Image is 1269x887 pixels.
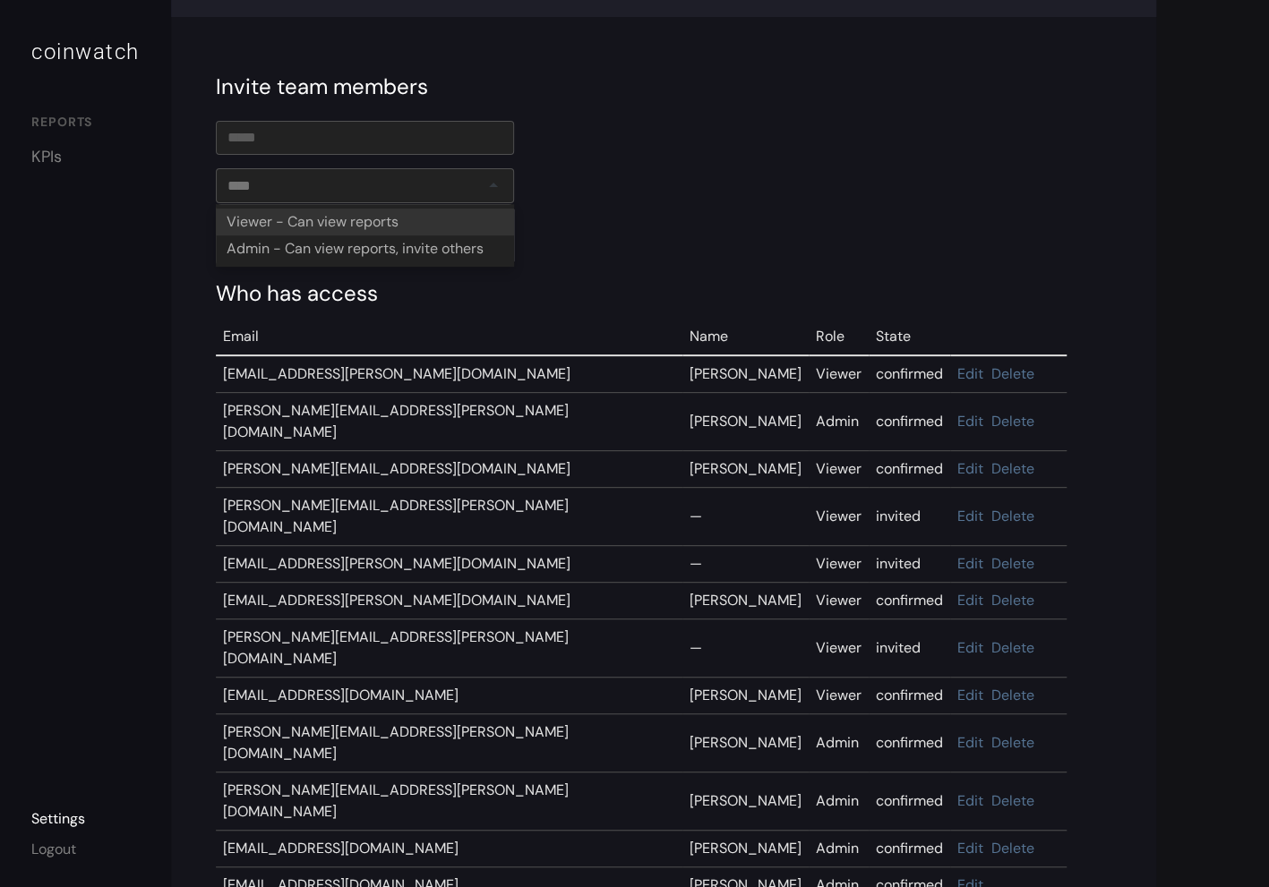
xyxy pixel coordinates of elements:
[991,554,1034,573] a: Delete
[216,235,514,262] div: Admin - Can view reports, invite others
[957,459,983,478] a: Edit
[991,638,1034,657] a: Delete
[31,36,140,68] div: coinwatch
[816,839,859,857] span: Admin
[991,459,1034,478] a: Delete
[816,686,862,704] span: Viewer
[869,619,950,678] td: invited
[991,507,1034,525] a: Delete
[957,686,983,704] a: Edit
[216,583,682,619] td: [EMAIL_ADDRESS][PERSON_NAME][DOMAIN_NAME]
[682,772,809,831] td: [PERSON_NAME]
[216,488,682,546] td: [PERSON_NAME][EMAIL_ADDRESS][PERSON_NAME][DOMAIN_NAME]
[816,507,862,525] span: Viewer
[869,583,950,619] td: confirmed
[957,412,983,431] a: Edit
[31,840,76,858] a: Logout
[682,714,809,772] td: [PERSON_NAME]
[991,412,1034,431] a: Delete
[682,355,809,393] td: [PERSON_NAME]
[816,459,862,478] span: Viewer
[869,714,950,772] td: confirmed
[216,678,682,714] td: [EMAIL_ADDRESS][DOMAIN_NAME]
[869,488,950,546] td: invited
[809,319,869,355] td: Role
[816,591,862,610] span: Viewer
[957,638,983,657] a: Edit
[216,714,682,772] td: [PERSON_NAME][EMAIL_ADDRESS][PERSON_NAME][DOMAIN_NAME]
[957,733,983,752] a: Edit
[682,678,809,714] td: [PERSON_NAME]
[216,277,1111,310] div: Who has access
[869,831,950,867] td: confirmed
[216,451,682,488] td: [PERSON_NAME][EMAIL_ADDRESS][DOMAIN_NAME]
[682,451,809,488] td: [PERSON_NAME]
[991,791,1034,810] a: Delete
[682,319,809,355] td: Name
[216,546,682,583] td: [EMAIL_ADDRESS][PERSON_NAME][DOMAIN_NAME]
[216,393,682,451] td: [PERSON_NAME][EMAIL_ADDRESS][PERSON_NAME][DOMAIN_NAME]
[682,546,809,583] td: —
[869,393,950,451] td: confirmed
[991,839,1034,857] a: Delete
[31,145,140,169] a: KPIs
[216,71,1111,103] div: Invite team members
[31,113,140,136] div: REPORTS
[991,733,1034,752] a: Delete
[869,319,950,355] td: State
[216,619,682,678] td: [PERSON_NAME][EMAIL_ADDRESS][PERSON_NAME][DOMAIN_NAME]
[869,678,950,714] td: confirmed
[957,791,983,810] a: Edit
[991,686,1034,704] a: Delete
[682,488,809,546] td: —
[816,791,859,810] span: Admin
[957,554,983,573] a: Edit
[682,583,809,619] td: [PERSON_NAME]
[682,619,809,678] td: —
[816,412,859,431] span: Admin
[869,355,950,393] td: confirmed
[816,733,859,752] span: Admin
[682,393,809,451] td: [PERSON_NAME]
[957,591,983,610] a: Edit
[869,772,950,831] td: confirmed
[957,839,983,857] a: Edit
[216,209,514,235] div: Viewer - Can view reports
[991,364,1034,383] a: Delete
[816,554,862,573] span: Viewer
[216,355,682,393] td: [EMAIL_ADDRESS][PERSON_NAME][DOMAIN_NAME]
[869,451,950,488] td: confirmed
[869,546,950,583] td: invited
[216,831,682,867] td: [EMAIL_ADDRESS][DOMAIN_NAME]
[816,364,862,383] span: Viewer
[682,831,809,867] td: [PERSON_NAME]
[216,319,682,355] td: Email
[216,772,682,831] td: [PERSON_NAME][EMAIL_ADDRESS][PERSON_NAME][DOMAIN_NAME]
[991,591,1034,610] a: Delete
[957,507,983,525] a: Edit
[816,638,862,657] span: Viewer
[957,364,983,383] a: Edit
